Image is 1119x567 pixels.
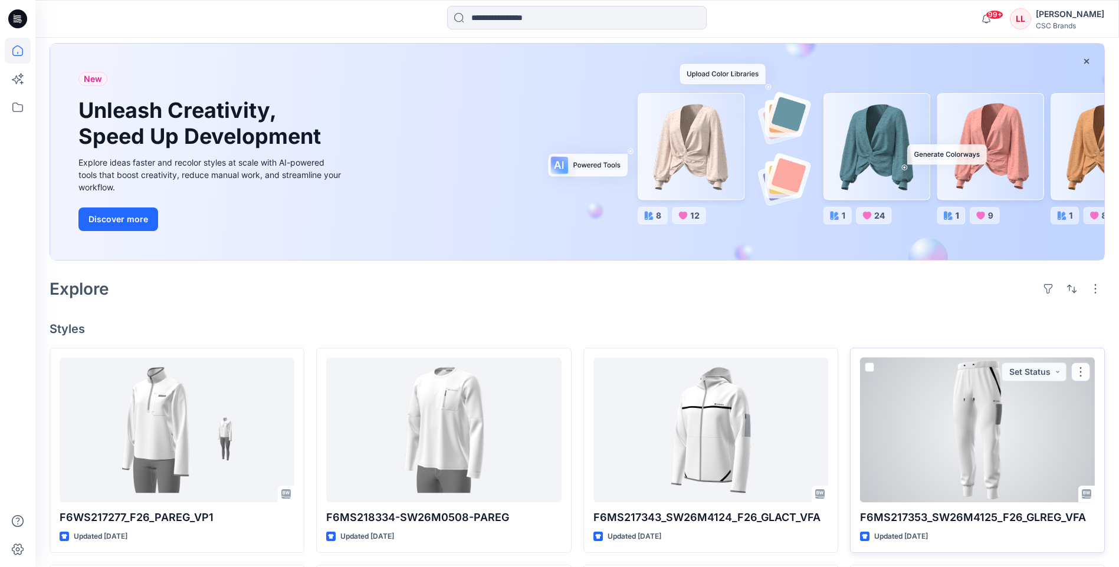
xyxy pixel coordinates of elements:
h2: Explore [50,279,109,298]
div: Explore ideas faster and recolor styles at scale with AI-powered tools that boost creativity, red... [78,156,344,193]
p: F6MS218334-SW26M0508-PAREG [326,509,561,526]
p: Updated [DATE] [874,530,928,543]
p: F6WS217277_F26_PAREG_VP1 [60,509,294,526]
div: LL [1010,8,1031,29]
span: 99+ [986,10,1003,19]
a: F6MS217353_SW26M4125_F26_GLREG_VFA [860,358,1095,502]
a: F6MS217343_SW26M4124_F26_GLACT_VFA [593,358,828,502]
p: Updated [DATE] [74,530,127,543]
a: F6WS217277_F26_PAREG_VP1 [60,358,294,502]
h1: Unleash Creativity, Speed Up Development [78,98,326,149]
button: Discover more [78,207,158,231]
a: Discover more [78,207,344,231]
div: CSC Brands [1036,21,1104,30]
p: F6MS217353_SW26M4125_F26_GLREG_VFA [860,509,1095,526]
p: Updated [DATE] [608,530,661,543]
p: Updated [DATE] [340,530,394,543]
a: F6MS218334-SW26M0508-PAREG [326,358,561,502]
div: [PERSON_NAME] [1036,7,1104,21]
h4: Styles [50,322,1105,336]
span: New [84,72,102,86]
p: F6MS217343_SW26M4124_F26_GLACT_VFA [593,509,828,526]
